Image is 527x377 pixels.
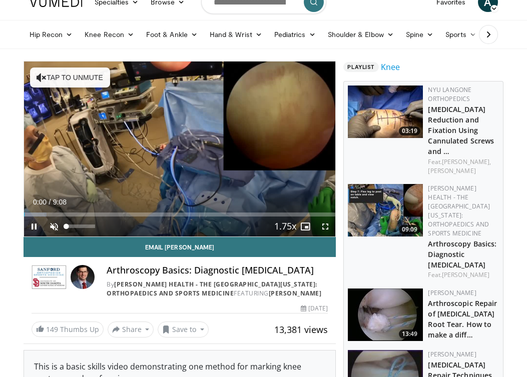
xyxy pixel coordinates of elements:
[428,239,496,269] a: Arthroscopy Basics: Diagnostic [MEDICAL_DATA]
[428,104,494,156] a: [MEDICAL_DATA] Reduction and Fixation Using Cannulated Screws and …
[428,184,490,237] a: [PERSON_NAME] Health - The [GEOGRAPHIC_DATA][US_STATE]: Orthopaedics and Sports Medicine
[343,62,378,72] span: Playlist
[30,67,110,87] button: Tap to unmute
[399,225,420,234] span: 09:09
[275,216,295,236] button: Playback Rate
[158,321,209,337] button: Save to
[274,323,328,335] span: 13,381 views
[140,24,204,44] a: Foot & Ankle
[32,265,67,289] img: Sanford Health - The University of South Dakota School of Medicine: Orthopaedics and Sports Medicine
[108,321,154,337] button: Share
[79,24,140,44] a: Knee Recon
[399,126,420,135] span: 03:19
[204,24,268,44] a: Hand & Wrist
[53,198,67,206] span: 9:08
[381,61,400,73] a: Knee
[32,321,104,337] a: 149 Thumbs Up
[348,184,423,236] img: 80b9674e-700f-42d5-95ff-2772df9e177e.jpeg.150x105_q85_crop-smart_upscale.jpg
[442,157,491,166] a: [PERSON_NAME],
[67,224,95,228] div: Volume Level
[44,216,64,236] button: Unmute
[428,157,499,175] div: Feat.
[107,265,328,276] h4: Arthroscopy Basics: Diagnostic [MEDICAL_DATA]
[439,24,482,44] a: Sports
[24,24,79,44] a: Hip Recon
[49,198,51,206] span: /
[268,24,322,44] a: Pediatrics
[295,216,315,236] button: Enable picture-in-picture mode
[442,270,489,279] a: [PERSON_NAME]
[71,265,95,289] img: Avatar
[428,270,499,279] div: Feat.
[322,24,400,44] a: Shoulder & Elbow
[24,61,336,236] video-js: Video Player
[301,304,328,313] div: [DATE]
[348,184,423,236] a: 09:09
[428,166,475,175] a: [PERSON_NAME]
[33,198,47,206] span: 0:00
[24,216,44,236] button: Pause
[400,24,439,44] a: Spine
[24,212,336,216] div: Progress Bar
[428,85,471,103] a: NYU Langone Orthopedics
[348,288,423,341] a: 13:49
[107,280,328,298] div: By FEATURING
[428,298,497,339] a: Arthroscopic Repair of [MEDICAL_DATA] Root Tear. How to make a diff…
[107,280,317,297] a: [PERSON_NAME] Health - The [GEOGRAPHIC_DATA][US_STATE]: Orthopaedics and Sports Medicine
[269,289,322,297] a: [PERSON_NAME]
[315,216,335,236] button: Fullscreen
[428,288,476,297] a: [PERSON_NAME]
[24,237,336,257] a: Email [PERSON_NAME]
[399,329,420,338] span: 13:49
[348,288,423,341] img: E3Io06GX5Di7Z1An4xMDoxOjA4MTsiGN.150x105_q85_crop-smart_upscale.jpg
[348,85,423,138] img: b549dcdf-f7b3-45f6-bb25-7a2ff913f045.jpg.150x105_q85_crop-smart_upscale.jpg
[428,350,476,358] a: [PERSON_NAME]
[46,324,58,334] span: 149
[348,85,423,138] a: 03:19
